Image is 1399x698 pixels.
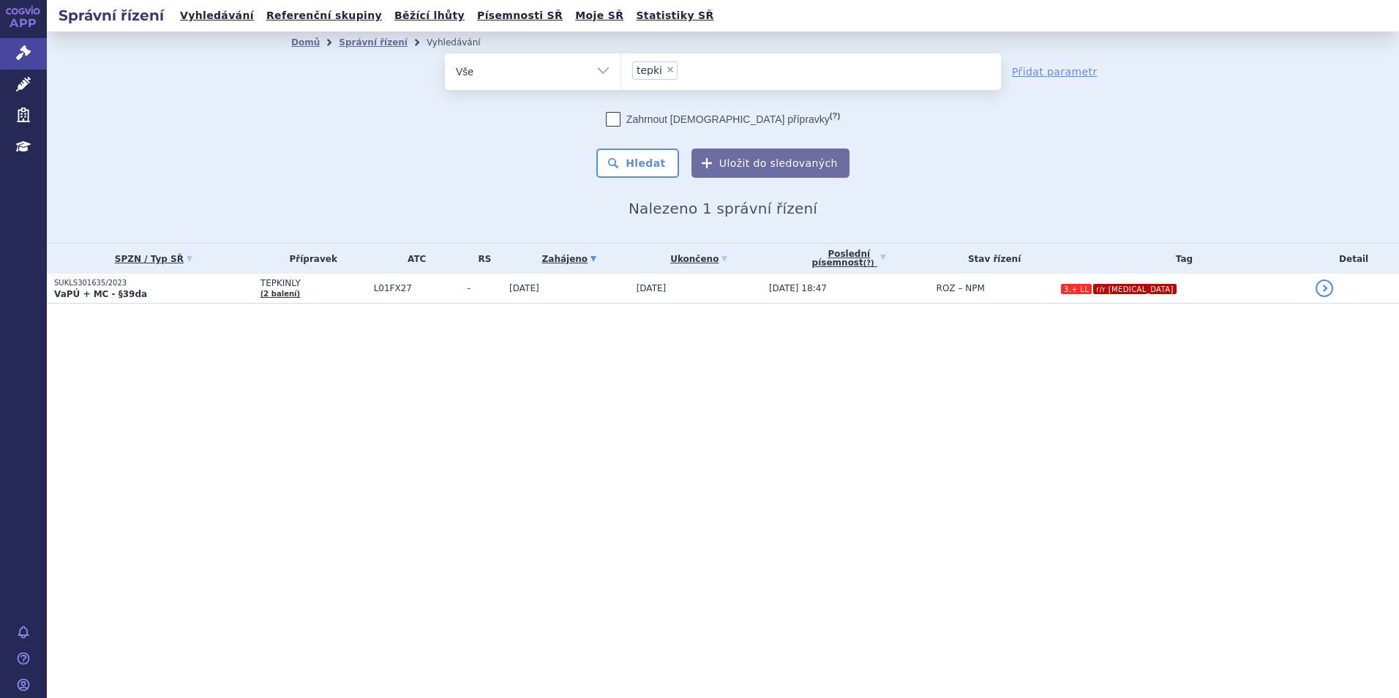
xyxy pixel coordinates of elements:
[691,149,849,178] button: Uložit do sledovaných
[1061,284,1092,294] i: 3,+ LL
[509,249,629,269] a: Zahájeno
[176,6,258,26] a: Vyhledávání
[596,149,679,178] button: Hledat
[606,112,840,127] label: Zahrnout [DEMOGRAPHIC_DATA] přípravky
[291,37,320,48] a: Domů
[260,290,300,298] a: (2 balení)
[54,278,253,288] p: SUKLS301635/2023
[374,283,460,293] span: L01FX27
[682,61,690,79] input: tepki
[863,259,874,268] abbr: (?)
[666,65,675,74] span: ×
[54,249,253,269] a: SPZN / Typ SŘ
[937,283,985,293] span: ROZ – NPM
[769,244,929,274] a: Poslednípísemnost(?)
[47,5,176,26] h2: Správní řízení
[571,6,628,26] a: Moje SŘ
[1053,244,1309,274] th: Tag
[637,283,667,293] span: [DATE]
[631,6,718,26] a: Statistiky SŘ
[769,283,827,293] span: [DATE] 18:47
[54,289,147,299] strong: VaPÚ + MC - §39da
[1308,244,1399,274] th: Detail
[253,244,367,274] th: Přípravek
[830,111,840,121] abbr: (?)
[1093,284,1177,294] i: r/r [MEDICAL_DATA]
[637,65,662,75] span: tepki
[260,278,367,288] span: TEPKINLY
[262,6,386,26] a: Referenční skupiny
[468,283,502,293] span: -
[629,200,817,217] span: Nalezeno 1 správní řízení
[929,244,1053,274] th: Stav řízení
[1012,64,1098,79] a: Přidat parametr
[1316,279,1333,297] a: detail
[460,244,502,274] th: RS
[367,244,460,274] th: ATC
[509,283,539,293] span: [DATE]
[427,31,500,53] li: Vyhledávání
[339,37,408,48] a: Správní řízení
[390,6,469,26] a: Běžící lhůty
[473,6,567,26] a: Písemnosti SŘ
[637,249,762,269] a: Ukončeno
